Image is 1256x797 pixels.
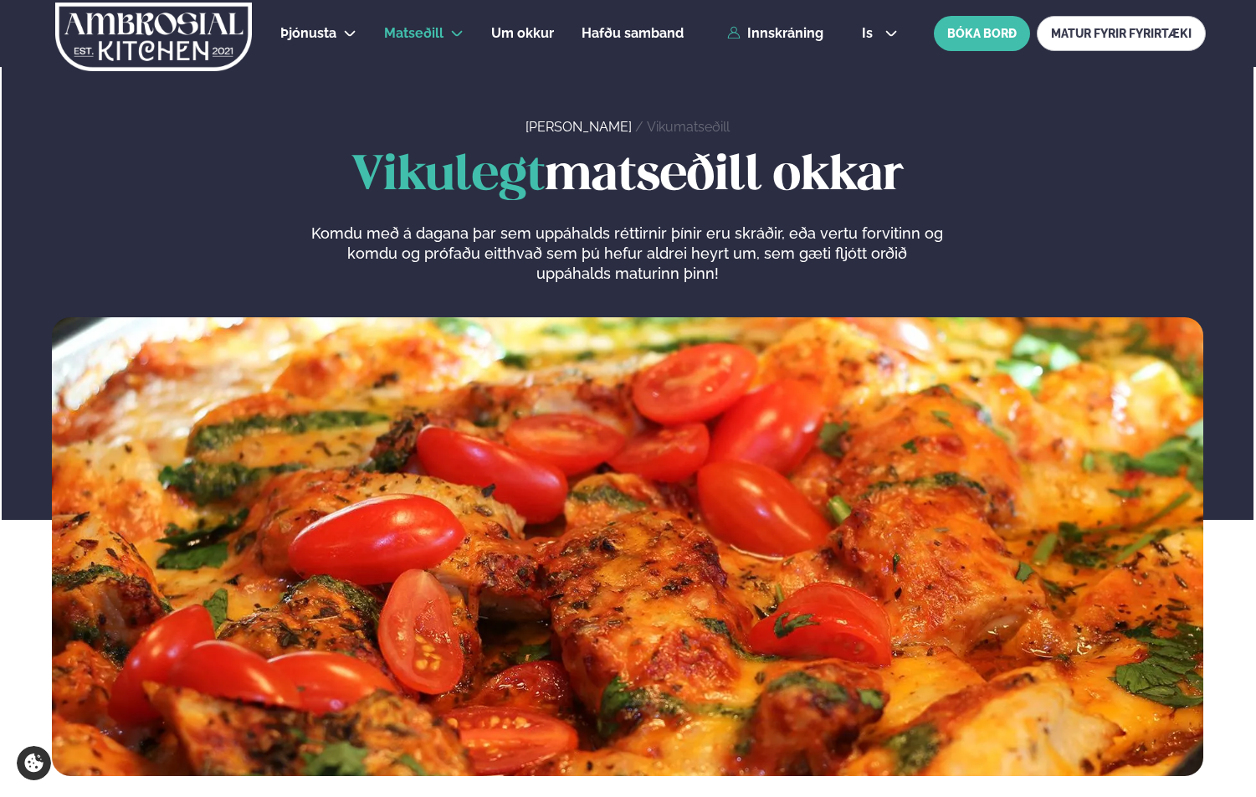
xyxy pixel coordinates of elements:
span: is [862,27,878,40]
a: Þjónusta [280,23,336,44]
a: Hafðu samband [582,23,684,44]
button: BÓKA BORÐ [934,16,1030,51]
span: Þjónusta [280,25,336,41]
img: image alt [52,317,1203,776]
p: Komdu með á dagana þar sem uppáhalds réttirnir þínir eru skráðir, eða vertu forvitinn og komdu og... [311,224,944,284]
span: / [635,119,647,135]
a: Innskráning [727,26,823,41]
a: Cookie settings [17,746,51,780]
h1: matseðill okkar [52,150,1203,203]
a: Vikumatseðill [647,119,730,135]
span: Matseðill [384,25,443,41]
span: Vikulegt [351,153,545,199]
button: is [848,27,911,40]
span: Hafðu samband [582,25,684,41]
a: [PERSON_NAME] [525,119,632,135]
img: logo [54,3,254,71]
span: Um okkur [491,25,554,41]
a: MATUR FYRIR FYRIRTÆKI [1037,16,1206,51]
a: Um okkur [491,23,554,44]
a: Matseðill [384,23,443,44]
